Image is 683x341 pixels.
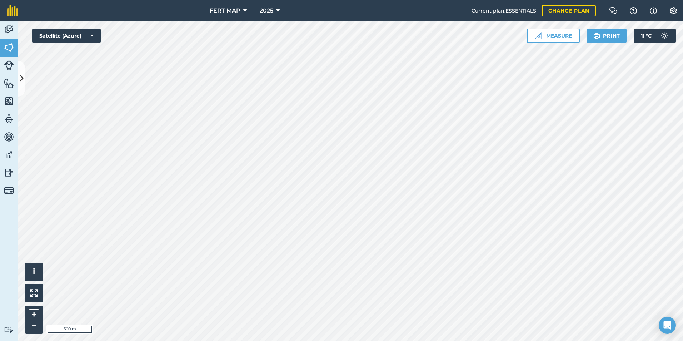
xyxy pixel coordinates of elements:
[472,7,536,15] span: Current plan : ESSENTIALS
[669,7,678,14] img: A cog icon
[542,5,596,16] a: Change plan
[593,31,600,40] img: svg+xml;base64,PHN2ZyB4bWxucz0iaHR0cDovL3d3dy53My5vcmcvMjAwMC9zdmciIHdpZHRoPSIxOSIgaGVpZ2h0PSIyNC...
[4,186,14,196] img: svg+xml;base64,PD94bWwgdmVyc2lvbj0iMS4wIiBlbmNvZGluZz0idXRmLTgiPz4KPCEtLSBHZW5lcmF0b3I6IEFkb2JlIE...
[4,149,14,160] img: svg+xml;base64,PD94bWwgdmVyc2lvbj0iMS4wIiBlbmNvZGluZz0idXRmLTgiPz4KPCEtLSBHZW5lcmF0b3I6IEFkb2JlIE...
[659,317,676,334] div: Open Intercom Messenger
[527,29,580,43] button: Measure
[7,5,18,16] img: fieldmargin Logo
[32,29,101,43] button: Satellite (Azure)
[4,167,14,178] img: svg+xml;base64,PD94bWwgdmVyc2lvbj0iMS4wIiBlbmNvZGluZz0idXRmLTgiPz4KPCEtLSBHZW5lcmF0b3I6IEFkb2JlIE...
[33,267,35,276] span: i
[260,6,273,15] span: 2025
[609,7,618,14] img: Two speech bubbles overlapping with the left bubble in the forefront
[4,326,14,333] img: svg+xml;base64,PD94bWwgdmVyc2lvbj0iMS4wIiBlbmNvZGluZz0idXRmLTgiPz4KPCEtLSBHZW5lcmF0b3I6IEFkb2JlIE...
[4,96,14,107] img: svg+xml;base64,PHN2ZyB4bWxucz0iaHR0cDovL3d3dy53My5vcmcvMjAwMC9zdmciIHdpZHRoPSI1NiIgaGVpZ2h0PSI2MC...
[650,6,657,15] img: svg+xml;base64,PHN2ZyB4bWxucz0iaHR0cDovL3d3dy53My5vcmcvMjAwMC9zdmciIHdpZHRoPSIxNyIgaGVpZ2h0PSIxNy...
[4,42,14,53] img: svg+xml;base64,PHN2ZyB4bWxucz0iaHR0cDovL3d3dy53My5vcmcvMjAwMC9zdmciIHdpZHRoPSI1NiIgaGVpZ2h0PSI2MC...
[629,7,638,14] img: A question mark icon
[4,78,14,89] img: svg+xml;base64,PHN2ZyB4bWxucz0iaHR0cDovL3d3dy53My5vcmcvMjAwMC9zdmciIHdpZHRoPSI1NiIgaGVpZ2h0PSI2MC...
[30,289,38,297] img: Four arrows, one pointing top left, one top right, one bottom right and the last bottom left
[657,29,672,43] img: svg+xml;base64,PD94bWwgdmVyc2lvbj0iMS4wIiBlbmNvZGluZz0idXRmLTgiPz4KPCEtLSBHZW5lcmF0b3I6IEFkb2JlIE...
[634,29,676,43] button: 11 °C
[25,263,43,281] button: i
[4,132,14,142] img: svg+xml;base64,PD94bWwgdmVyc2lvbj0iMS4wIiBlbmNvZGluZz0idXRmLTgiPz4KPCEtLSBHZW5lcmF0b3I6IEFkb2JlIE...
[587,29,627,43] button: Print
[29,320,39,330] button: –
[4,60,14,70] img: svg+xml;base64,PD94bWwgdmVyc2lvbj0iMS4wIiBlbmNvZGluZz0idXRmLTgiPz4KPCEtLSBHZW5lcmF0b3I6IEFkb2JlIE...
[210,6,240,15] span: FERT MAP
[29,309,39,320] button: +
[4,24,14,35] img: svg+xml;base64,PD94bWwgdmVyc2lvbj0iMS4wIiBlbmNvZGluZz0idXRmLTgiPz4KPCEtLSBHZW5lcmF0b3I6IEFkb2JlIE...
[535,32,542,39] img: Ruler icon
[641,29,652,43] span: 11 ° C
[4,114,14,124] img: svg+xml;base64,PD94bWwgdmVyc2lvbj0iMS4wIiBlbmNvZGluZz0idXRmLTgiPz4KPCEtLSBHZW5lcmF0b3I6IEFkb2JlIE...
